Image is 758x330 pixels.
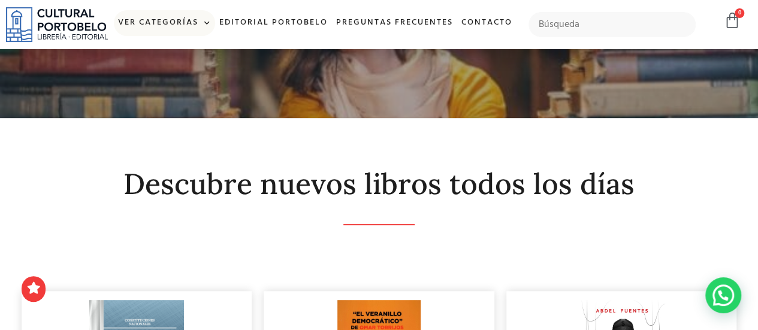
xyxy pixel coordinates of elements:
a: Contacto [457,10,517,36]
a: Ver Categorías [114,10,215,36]
a: 0 [724,12,741,29]
a: Editorial Portobelo [215,10,332,36]
a: Preguntas frecuentes [332,10,457,36]
input: Búsqueda [529,12,696,37]
h2: Descubre nuevos libros todos los días [22,168,736,200]
span: 0 [735,8,744,18]
div: Contactar por WhatsApp [705,277,741,313]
